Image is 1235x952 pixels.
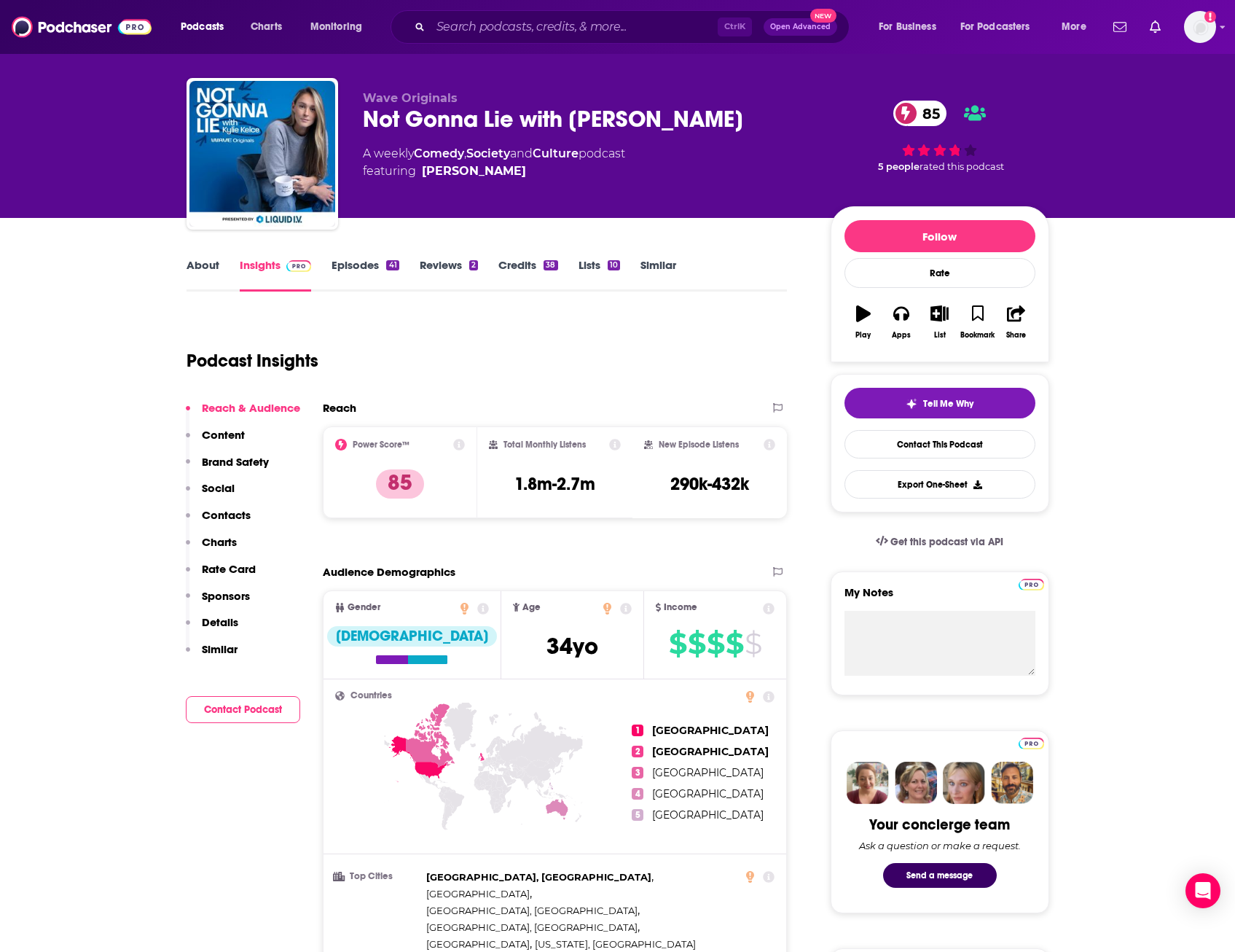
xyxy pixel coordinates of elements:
span: Age [522,603,541,612]
span: , [426,869,654,886]
div: [DEMOGRAPHIC_DATA] [327,626,497,647]
span: 5 people [878,161,920,172]
span: More [1062,17,1086,37]
span: 5 [632,809,643,821]
a: Show notifications dropdown [1144,15,1167,39]
button: open menu [300,15,381,39]
span: New [810,9,836,23]
button: tell me why sparkleTell Me Why [844,388,1035,418]
a: Society [466,147,510,160]
button: Rate Card [186,562,256,589]
h3: 1.8m-2.7m [514,473,595,495]
span: Charts [251,17,282,37]
span: Income [664,603,697,612]
img: Not Gonna Lie with Kylie Kelce [189,81,335,227]
span: [GEOGRAPHIC_DATA], [GEOGRAPHIC_DATA] [426,905,638,916]
img: Podchaser - Follow, Share and Rate Podcasts [12,13,152,41]
img: Jon Profile [991,762,1033,804]
span: Open Advanced [770,23,831,31]
button: open menu [951,15,1051,39]
div: 38 [544,260,557,270]
a: Show notifications dropdown [1107,15,1132,39]
p: Details [202,615,238,629]
button: Show profile menu [1184,11,1216,43]
span: 85 [908,101,947,126]
button: Reach & Audience [186,401,300,428]
button: Details [186,615,238,642]
span: For Business [879,17,936,37]
div: Share [1006,331,1026,340]
span: Podcasts [181,17,224,37]
img: Podchaser Pro [1019,579,1044,590]
div: Bookmark [960,331,995,340]
a: [DEMOGRAPHIC_DATA] [327,626,497,664]
a: Get this podcast via API [864,524,1016,560]
button: Similar [186,642,238,669]
a: [GEOGRAPHIC_DATA] [652,808,764,822]
h3: 290k-432k [670,473,749,495]
img: Podchaser Pro [286,260,312,272]
span: [GEOGRAPHIC_DATA] [426,938,530,950]
button: open menu [170,15,243,39]
a: [GEOGRAPHIC_DATA] [652,745,769,758]
svg: Add a profile image [1204,11,1216,23]
button: Contacts [186,508,251,535]
span: , [426,919,640,936]
div: 10 [608,260,620,270]
h2: Power Score™ [353,440,409,450]
a: Pro website [1019,736,1044,749]
a: Culture [533,147,579,160]
span: Ctrl K [718,17,752,36]
h2: Reach [323,401,356,415]
span: $ [745,632,761,655]
div: Apps [892,331,911,340]
p: Similar [202,642,238,656]
span: Gender [348,603,380,612]
img: tell me why sparkle [906,398,917,410]
span: [GEOGRAPHIC_DATA] [426,888,530,900]
span: [GEOGRAPHIC_DATA], [GEOGRAPHIC_DATA] [426,921,638,933]
span: 34 yo [546,632,598,660]
h1: Podcast Insights [187,350,318,372]
span: Logged in as alisontucker [1184,11,1216,43]
div: Rate [844,258,1035,288]
p: Charts [202,535,237,549]
button: List [920,296,958,348]
span: rated this podcast [920,161,1004,172]
h2: New Episode Listens [659,440,739,450]
img: Podchaser Pro [1019,738,1044,749]
span: For Podcasters [960,17,1030,37]
p: Contacts [202,508,251,522]
span: Get this podcast via API [890,536,1003,548]
button: open menu [869,15,954,39]
input: Search podcasts, credits, & more... [431,15,718,39]
p: Sponsors [202,589,250,603]
span: $ [707,632,724,655]
button: Sponsors [186,589,250,616]
a: Comedy [414,147,464,160]
div: A weekly podcast [363,145,625,180]
a: [GEOGRAPHIC_DATA] [652,787,764,800]
div: Ask a question or make a request. [859,840,1021,851]
div: Play [855,331,871,340]
button: Contact Podcast [186,696,300,723]
a: Lists10 [579,258,620,292]
button: Send a message [883,863,997,888]
a: Reviews2 [420,258,478,292]
button: Open AdvancedNew [764,18,837,36]
button: Play [844,296,882,348]
img: User Profile [1184,11,1216,43]
a: Pro website [1019,577,1044,590]
div: Search podcasts, credits, & more... [404,10,863,44]
a: Similar [640,258,676,292]
p: 85 [376,469,424,499]
div: Your concierge team [869,816,1010,834]
h3: Top Cities [335,872,420,881]
button: Content [186,428,245,455]
a: Contact This Podcast [844,430,1035,459]
label: My Notes [844,585,1035,611]
a: Episodes41 [332,258,399,292]
span: Tell Me Why [923,398,973,410]
a: 34yo [546,640,598,658]
div: List [934,331,946,340]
